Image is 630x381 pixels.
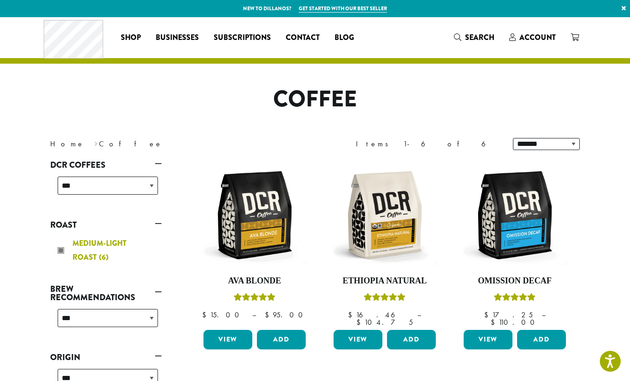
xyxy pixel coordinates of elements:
[331,276,438,286] h4: Ethiopia Natural
[417,310,421,320] span: –
[446,30,502,45] a: Search
[43,86,587,113] h1: Coffee
[331,162,438,269] img: DCR-12oz-FTO-Ethiopia-Natural-Stock-scaled.png
[464,330,512,349] a: View
[348,310,356,320] span: $
[50,173,162,206] div: DCR Coffees
[519,32,556,43] span: Account
[484,310,533,320] bdi: 17.25
[50,233,162,270] div: Roast
[202,310,243,320] bdi: 15.00
[99,252,109,263] span: (6)
[286,32,320,44] span: Contact
[491,317,539,327] bdi: 110.00
[234,292,276,306] div: Rated 5.00 out of 5
[214,32,271,44] span: Subscriptions
[202,310,210,320] span: $
[299,5,387,13] a: Get started with our best seller
[356,138,499,150] div: Items 1-6 of 6
[156,32,199,44] span: Businesses
[265,310,273,320] span: $
[491,317,499,327] span: $
[542,310,545,320] span: –
[252,310,256,320] span: –
[201,276,308,286] h4: Ava Blonde
[201,162,308,269] img: DCR-12oz-Ava-Blonde-Stock-scaled.png
[465,32,494,43] span: Search
[50,281,162,305] a: Brew Recommendations
[50,217,162,233] a: Roast
[50,138,301,150] nav: Breadcrumb
[494,292,536,306] div: Rated 4.33 out of 5
[461,162,568,269] img: DCR-12oz-Omission-Decaf-scaled.png
[484,310,492,320] span: $
[356,317,364,327] span: $
[113,30,148,45] a: Shop
[387,330,436,349] button: Add
[257,330,306,349] button: Add
[201,162,308,326] a: Ava BlondeRated 5.00 out of 5
[335,32,354,44] span: Blog
[348,310,408,320] bdi: 16.46
[203,330,252,349] a: View
[334,330,382,349] a: View
[356,317,413,327] bdi: 104.75
[50,349,162,365] a: Origin
[517,330,566,349] button: Add
[461,162,568,326] a: Omission DecafRated 4.33 out of 5
[50,139,85,149] a: Home
[72,238,126,263] span: Medium-Light Roast
[121,32,141,44] span: Shop
[331,162,438,326] a: Ethiopia NaturalRated 5.00 out of 5
[364,292,406,306] div: Rated 5.00 out of 5
[94,135,98,150] span: ›
[461,276,568,286] h4: Omission Decaf
[50,305,162,338] div: Brew Recommendations
[265,310,307,320] bdi: 95.00
[50,157,162,173] a: DCR Coffees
